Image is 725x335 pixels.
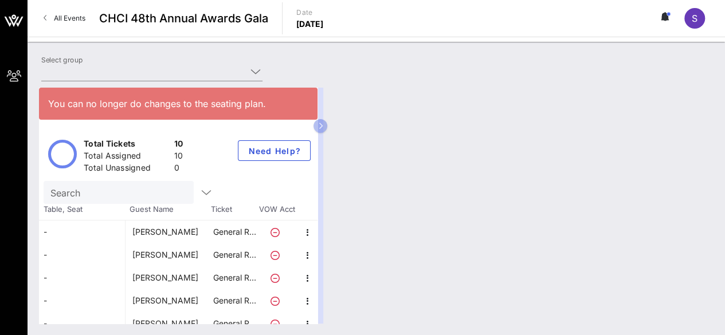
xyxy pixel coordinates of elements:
[211,266,257,289] p: General R…
[132,243,198,266] div: Cristina Miranda Palacios
[37,9,92,27] a: All Events
[174,150,183,164] div: 10
[211,289,257,312] p: General R…
[99,10,268,27] span: CHCI 48th Annual Awards Gala
[248,146,301,156] span: Need Help?
[211,243,257,266] p: General R…
[692,13,697,24] span: S
[84,162,170,176] div: Total Unassigned
[132,266,198,289] div: Juan Ulloa
[41,56,83,64] label: Select group
[39,243,125,266] div: -
[296,18,324,30] p: [DATE]
[174,162,183,176] div: 0
[84,150,170,164] div: Total Assigned
[257,204,297,215] span: VOW Acct
[54,14,85,22] span: All Events
[296,7,324,18] p: Date
[132,312,198,335] div: Kristal Hartsfield
[684,8,705,29] div: S
[39,312,125,335] div: -
[238,140,311,161] button: Need Help?
[39,220,125,243] div: -
[211,312,257,335] p: General R…
[125,204,211,215] span: Guest Name
[211,204,257,215] span: Ticket
[211,220,257,243] p: General R…
[39,266,125,289] div: -
[39,204,125,215] span: Table, Seat
[174,138,183,152] div: 10
[84,138,170,152] div: Total Tickets
[132,289,198,312] div: Juana Silverio
[132,220,198,243] div: Aaron Jenkins
[39,289,125,312] div: -
[48,97,308,111] div: You can no longer do changes to the seating plan.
